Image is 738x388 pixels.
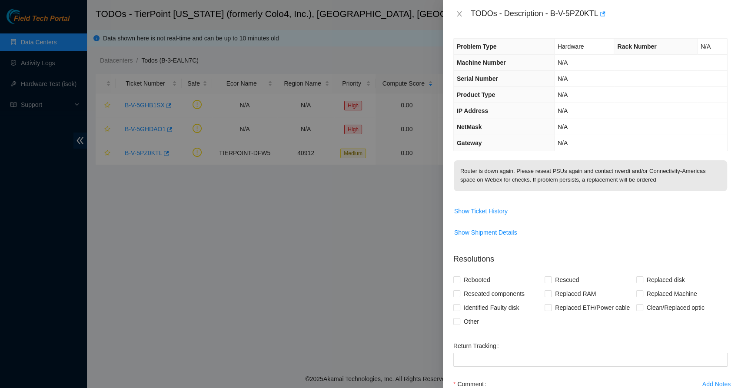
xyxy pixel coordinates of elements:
[454,226,518,239] button: Show Shipment Details
[453,246,728,265] p: Resolutions
[457,75,498,82] span: Serial Number
[457,43,497,50] span: Problem Type
[558,139,568,146] span: N/A
[471,7,728,21] div: TODOs - Description - B-V-5PZ0KTL
[457,139,482,146] span: Gateway
[558,43,584,50] span: Hardware
[558,91,568,98] span: N/A
[460,315,482,328] span: Other
[453,10,465,18] button: Close
[460,287,528,301] span: Reseated components
[702,381,731,387] div: Add Notes
[457,107,488,114] span: IP Address
[643,301,708,315] span: Clean/Replaced optic
[552,301,633,315] span: Replaced ETH/Power cable
[558,59,568,66] span: N/A
[617,43,656,50] span: Rack Number
[457,59,506,66] span: Machine Number
[454,228,517,237] span: Show Shipment Details
[643,287,701,301] span: Replaced Machine
[454,204,508,218] button: Show Ticket History
[460,273,494,287] span: Rebooted
[558,123,568,130] span: N/A
[453,339,502,353] label: Return Tracking
[456,10,463,17] span: close
[457,91,495,98] span: Product Type
[558,75,568,82] span: N/A
[552,273,582,287] span: Rescued
[552,287,599,301] span: Replaced RAM
[460,301,523,315] span: Identified Faulty disk
[454,160,727,191] p: Router is down again. Please reseat PSUs again and contact nverdi and/or Connectivity-Americas sp...
[701,43,711,50] span: N/A
[643,273,688,287] span: Replaced disk
[558,107,568,114] span: N/A
[457,123,482,130] span: NetMask
[453,353,728,367] input: Return Tracking
[454,206,508,216] span: Show Ticket History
